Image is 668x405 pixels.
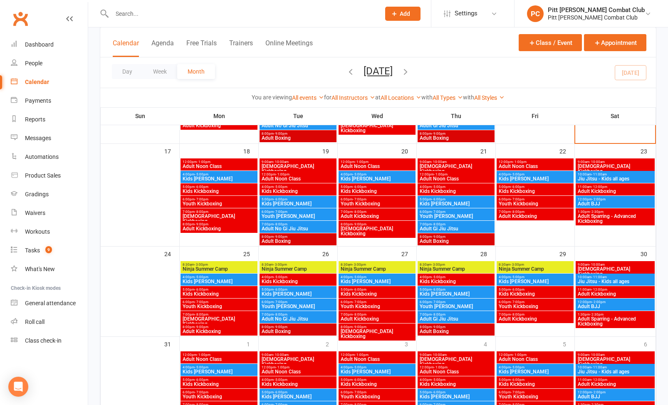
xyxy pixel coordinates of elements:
[577,210,653,214] span: 1:30pm
[340,313,414,316] span: 7:00pm
[419,291,493,296] span: Kids [PERSON_NAME]
[261,210,335,214] span: 6:00pm
[419,300,493,304] span: 6:00pm
[195,198,208,201] span: - 7:00pm
[261,304,335,309] span: Youth [PERSON_NAME]
[577,300,653,304] span: 12:00pm
[498,176,572,181] span: Kids [PERSON_NAME]
[419,279,493,284] span: Kids Kickboxing
[511,300,525,304] span: - 7:00pm
[432,198,445,201] span: - 6:00pm
[577,267,653,277] span: [DEMOGRAPHIC_DATA] Kickboxing
[261,198,335,201] span: 5:00pm
[381,94,421,101] a: All Locations
[25,60,42,67] div: People
[261,300,335,304] span: 6:00pm
[182,164,256,169] span: Adult Noon Class
[575,107,656,125] th: Sat
[353,288,366,291] span: - 6:00pm
[577,173,653,176] span: 10:00am
[273,263,287,267] span: - 3:00pm
[375,94,381,101] strong: at
[353,325,366,329] span: - 9:00pm
[182,288,256,291] span: 5:00pm
[419,136,493,141] span: Adult Boxing
[353,275,366,279] span: - 5:00pm
[195,185,208,189] span: - 6:00pm
[498,189,572,194] span: Kids Kickboxing
[261,201,335,206] span: Kids [PERSON_NAME]
[182,210,256,214] span: 7:00pm
[340,291,414,296] span: Kids Kickboxing
[261,136,335,141] span: Adult Boxing
[261,288,335,291] span: 5:00pm
[419,288,493,291] span: 5:00pm
[340,214,414,219] span: Adult Kickboxing
[353,300,366,304] span: - 7:00pm
[498,214,572,219] span: Adult Kickboxing
[577,189,653,194] span: Adult Kickboxing
[419,164,493,174] span: [DEMOGRAPHIC_DATA] Kickboxing
[592,198,606,201] span: - 2:00pm
[340,316,414,321] span: Adult Kickboxing
[419,198,493,201] span: 5:00pm
[431,160,447,164] span: - 10:00am
[419,185,493,189] span: 4:00pm
[261,313,335,316] span: 7:00pm
[548,14,645,21] div: Pitt [PERSON_NAME] Combat Club
[182,185,256,189] span: 5:00pm
[577,160,653,164] span: 9:00am
[261,235,335,239] span: 8:00pm
[274,313,287,316] span: - 8:00pm
[195,222,208,226] span: - 9:00pm
[340,198,414,201] span: 6:00pm
[25,247,40,254] div: Tasks
[195,210,208,214] span: - 8:00pm
[261,316,335,321] span: Adult No Gi Jiu Jitsu
[455,4,477,23] span: Settings
[591,173,607,176] span: - 11:00am
[401,144,416,158] div: 20
[195,325,208,329] span: - 9:00pm
[274,210,287,214] span: - 7:00pm
[143,64,177,79] button: Week
[432,313,445,316] span: - 8:00pm
[592,300,606,304] span: - 2:00pm
[432,210,445,214] span: - 7:00pm
[340,189,414,194] span: Kids Kickboxing
[577,288,653,291] span: 11:00am
[274,300,287,304] span: - 7:00pm
[25,135,51,141] div: Messages
[265,39,313,57] button: Online Meetings
[261,160,335,164] span: 9:00am
[182,214,256,224] span: [DEMOGRAPHIC_DATA] Kickboxing
[496,107,575,125] th: Fri
[385,7,421,21] button: Add
[11,54,88,73] a: People
[273,160,289,164] span: - 10:00am
[353,210,366,214] span: - 8:00pm
[25,172,61,179] div: Product Sales
[340,300,414,304] span: 6:00pm
[274,288,287,291] span: - 6:00pm
[45,246,52,253] span: 9
[498,267,572,272] span: Ninja Summer Camp
[182,173,256,176] span: 4:00pm
[274,235,287,239] span: - 9:00pm
[474,94,505,101] a: All Styles
[186,39,217,57] button: Free Trials
[11,331,88,350] a: Class kiosk mode
[421,94,433,101] strong: with
[419,176,493,181] span: Adult Noon Class
[577,164,653,174] span: [DEMOGRAPHIC_DATA] Kickboxing
[11,73,88,91] a: Calendar
[419,263,493,267] span: 8:30am
[498,279,572,284] span: Kids [PERSON_NAME]
[577,279,653,284] span: Jiu Jitsu - Kids all ages
[417,107,496,125] th: Thu
[261,123,335,128] span: Adult No Gi Jiu Jitsu
[261,189,335,194] span: Kids Kickboxing
[195,173,208,176] span: - 5:00pm
[589,263,605,267] span: - 10:00am
[340,123,414,133] span: [DEMOGRAPHIC_DATA] Kickboxing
